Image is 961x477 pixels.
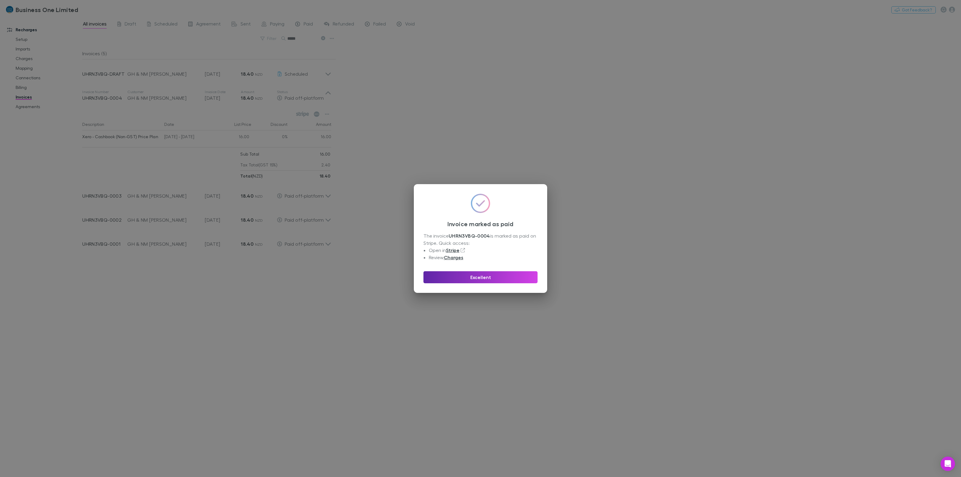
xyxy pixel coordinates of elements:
button: Excellent [423,271,538,283]
a: Charges [444,254,463,260]
a: Stripe [446,247,459,253]
h3: Invoice marked as paid [423,220,538,227]
img: svg%3e [471,194,490,213]
strong: UHRN3VBQ-0004 [449,233,490,239]
li: Open in [429,247,538,254]
li: Review [429,254,538,261]
div: The invoice is marked as paid on Stripe. Quick access: [423,232,538,261]
div: Open Intercom Messenger [941,457,955,471]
